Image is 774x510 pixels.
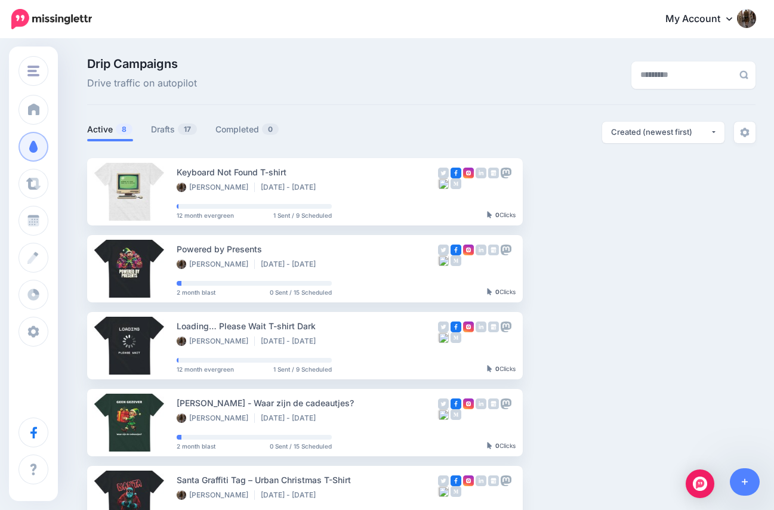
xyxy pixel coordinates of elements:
[177,165,438,179] div: Keyboard Not Found T-shirt
[451,178,461,189] img: medium-grey-square.png
[87,122,133,137] a: Active8
[438,178,449,189] img: bluesky-grey-square.png
[451,255,461,266] img: medium-grey-square.png
[488,398,499,409] img: google_business-grey-square.png
[463,245,474,255] img: instagram-square.png
[273,366,332,372] span: 1 Sent / 9 Scheduled
[495,365,499,372] b: 0
[177,443,215,449] span: 2 month blast
[177,336,255,346] li: [PERSON_NAME]
[177,212,234,218] span: 12 month evergreen
[488,475,499,486] img: google_business-grey-square.png
[487,288,492,295] img: pointer-grey-darker.png
[151,122,198,137] a: Drafts17
[476,475,486,486] img: linkedin-grey-square.png
[495,211,499,218] b: 0
[653,5,756,34] a: My Account
[273,212,332,218] span: 1 Sent / 9 Scheduled
[438,398,449,409] img: twitter-grey-square.png
[451,332,461,343] img: medium-grey-square.png
[177,413,255,423] li: [PERSON_NAME]
[487,212,516,219] div: Clicks
[501,245,511,255] img: mastodon-grey-square.png
[177,396,438,410] div: [PERSON_NAME] - Waar zijn de cadeautjes?
[463,475,474,486] img: instagram-square.png
[451,168,461,178] img: facebook-square.png
[501,322,511,332] img: mastodon-grey-square.png
[463,168,474,178] img: instagram-square.png
[495,442,499,449] b: 0
[261,183,322,192] li: [DATE] - [DATE]
[451,245,461,255] img: facebook-square.png
[501,475,511,486] img: mastodon-grey-square.png
[451,486,461,497] img: medium-grey-square.png
[87,76,197,91] span: Drive traffic on autopilot
[177,289,215,295] span: 2 month blast
[27,66,39,76] img: menu.png
[740,128,750,137] img: settings-grey.png
[451,475,461,486] img: facebook-square.png
[487,211,492,218] img: pointer-grey-darker.png
[261,490,322,500] li: [DATE] - [DATE]
[438,332,449,343] img: bluesky-grey-square.png
[487,442,492,449] img: pointer-grey-darker.png
[261,259,322,269] li: [DATE] - [DATE]
[438,168,449,178] img: twitter-grey-square.png
[438,409,449,420] img: bluesky-grey-square.png
[476,398,486,409] img: linkedin-grey-square.png
[451,409,461,420] img: medium-grey-square.png
[177,490,255,500] li: [PERSON_NAME]
[177,473,438,487] div: Santa Graffiti Tag – Urban Christmas T-Shirt
[602,122,724,143] button: Created (newest first)
[611,126,710,138] div: Created (newest first)
[686,469,714,498] div: Open Intercom Messenger
[476,245,486,255] img: linkedin-grey-square.png
[262,123,279,135] span: 0
[451,398,461,409] img: facebook-square.png
[177,319,438,333] div: Loading… Please Wait T-shirt Dark
[438,255,449,266] img: bluesky-grey-square.png
[463,322,474,332] img: instagram-square.png
[116,123,132,135] span: 8
[476,168,486,178] img: linkedin-grey-square.png
[177,366,234,372] span: 12 month evergreen
[261,336,322,346] li: [DATE] - [DATE]
[177,259,255,269] li: [PERSON_NAME]
[487,289,516,296] div: Clicks
[178,123,197,135] span: 17
[501,398,511,409] img: mastodon-grey-square.png
[495,288,499,295] b: 0
[215,122,279,137] a: Completed0
[487,365,492,372] img: pointer-grey-darker.png
[177,183,255,192] li: [PERSON_NAME]
[177,242,438,256] div: Powered by Presents
[87,58,197,70] span: Drip Campaigns
[451,322,461,332] img: facebook-square.png
[476,322,486,332] img: linkedin-grey-square.png
[463,398,474,409] img: instagram-square.png
[438,322,449,332] img: twitter-grey-square.png
[270,289,332,295] span: 0 Sent / 15 Scheduled
[488,322,499,332] img: google_business-grey-square.png
[438,486,449,497] img: bluesky-grey-square.png
[438,245,449,255] img: twitter-grey-square.png
[488,168,499,178] img: google_business-grey-square.png
[487,443,516,450] div: Clicks
[501,168,511,178] img: mastodon-grey-square.png
[487,366,516,373] div: Clicks
[270,443,332,449] span: 0 Sent / 15 Scheduled
[11,9,92,29] img: Missinglettr
[261,413,322,423] li: [DATE] - [DATE]
[739,70,748,79] img: search-grey-6.png
[488,245,499,255] img: google_business-grey-square.png
[438,475,449,486] img: twitter-grey-square.png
